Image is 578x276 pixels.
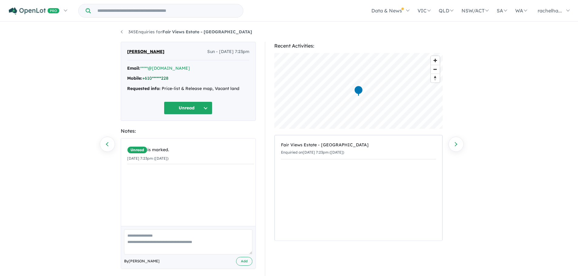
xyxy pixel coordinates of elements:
span: By [PERSON_NAME] [124,258,160,264]
div: Fair Views Estate - [GEOGRAPHIC_DATA] [281,141,436,149]
div: Recent Activities: [274,42,443,50]
span: [PERSON_NAME] [127,48,164,55]
div: Map marker [354,85,363,97]
span: rachelha... [538,8,562,14]
nav: breadcrumb [121,28,458,36]
strong: Mobile: [127,75,142,81]
small: Enquiried on [DATE] 7:23pm ([DATE]) [281,150,344,155]
button: Zoom in [431,56,440,65]
span: Unread [127,146,147,154]
button: Unread [164,101,212,115]
div: is marked. [127,146,254,154]
button: Zoom out [431,65,440,74]
small: [DATE] 7:23pm ([DATE]) [127,156,168,161]
canvas: Map [274,53,443,129]
strong: Fair Views Estate - [GEOGRAPHIC_DATA] [162,29,252,35]
a: Fair Views Estate - [GEOGRAPHIC_DATA]Enquiried on[DATE] 7:23pm ([DATE]) [281,138,436,159]
div: Notes: [121,127,256,135]
img: Openlot PRO Logo White [9,7,59,15]
strong: Email: [127,65,140,71]
strong: Requested info: [127,86,161,91]
button: Add [236,257,252,266]
button: Reset bearing to north [431,74,440,82]
div: Price-list & Release map, Vacant land [127,85,249,92]
a: 345Enquiries forFair Views Estate - [GEOGRAPHIC_DATA] [121,29,252,35]
input: Try estate name, suburb, builder or developer [92,4,242,17]
span: Sun - [DATE] 7:23pm [207,48,249,55]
